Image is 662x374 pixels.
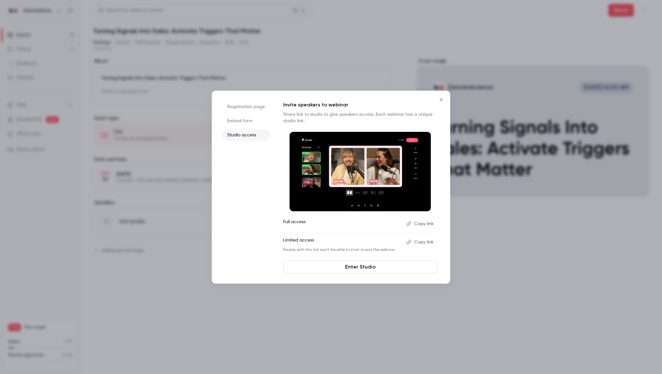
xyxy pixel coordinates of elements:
[283,260,437,273] a: Enter Studio
[404,219,437,229] button: Copy link
[283,219,401,229] p: Full access
[222,115,270,127] li: Embed form
[283,237,401,247] p: Limited access
[283,101,437,109] p: Invite speakers to webinar
[404,237,437,247] button: Copy link
[283,111,437,124] p: Share link to studio to give speakers access. Each webinar has a unique studio link.
[290,132,431,212] img: Invite speakers to webinar
[435,93,448,106] button: Close
[222,129,270,141] li: Studio access
[222,101,270,113] li: Registration page
[283,247,401,252] p: People with this link won't be able to start or end the webinar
